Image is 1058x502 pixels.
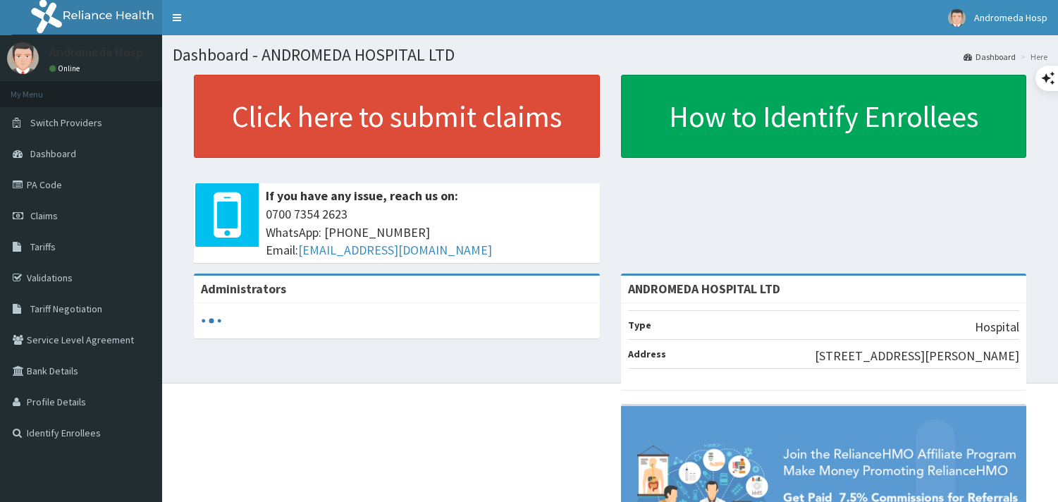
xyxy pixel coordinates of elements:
p: Hospital [975,318,1019,336]
svg: audio-loading [201,310,222,331]
span: Tariffs [30,240,56,253]
a: [EMAIL_ADDRESS][DOMAIN_NAME] [298,242,492,258]
p: Andromeda Hosp [49,46,143,59]
h1: Dashboard - ANDROMEDA HOSPITAL LTD [173,46,1047,64]
span: Claims [30,209,58,222]
a: Dashboard [964,51,1016,63]
b: If you have any issue, reach us on: [266,188,458,204]
p: [STREET_ADDRESS][PERSON_NAME] [815,347,1019,365]
span: Tariff Negotiation [30,302,102,315]
span: Andromeda Hosp [974,11,1047,24]
b: Type [628,319,651,331]
img: User Image [948,9,966,27]
li: Here [1017,51,1047,63]
strong: ANDROMEDA HOSPITAL LTD [628,281,780,297]
span: Dashboard [30,147,76,160]
span: Switch Providers [30,116,102,129]
a: Online [49,63,83,73]
a: Click here to submit claims [194,75,600,158]
b: Administrators [201,281,286,297]
img: User Image [7,42,39,74]
span: 0700 7354 2623 WhatsApp: [PHONE_NUMBER] Email: [266,205,593,259]
b: Address [628,348,666,360]
a: How to Identify Enrollees [621,75,1027,158]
